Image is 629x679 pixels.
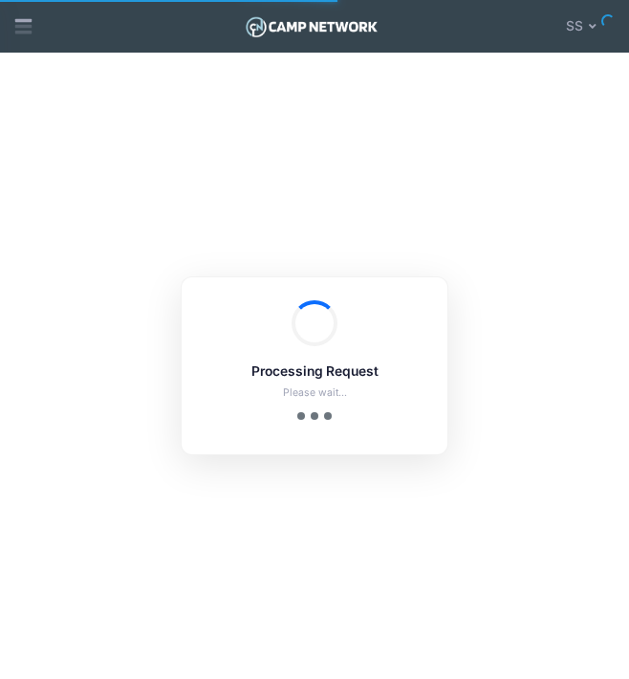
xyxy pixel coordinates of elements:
p: Please wait... [205,385,424,401]
span: SS [566,16,583,36]
img: Logo [243,12,380,41]
button: SS [554,6,615,46]
h5: Processing Request [205,363,424,380]
div: Show aside menu [9,6,37,46]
